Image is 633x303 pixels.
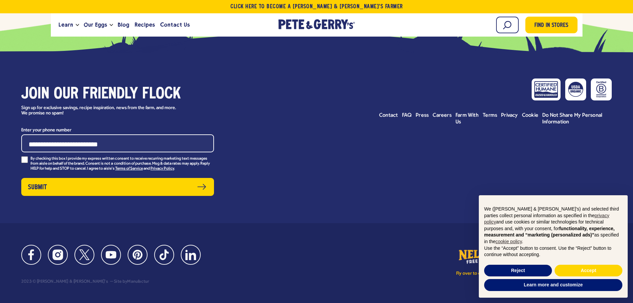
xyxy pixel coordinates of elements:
p: We ([PERSON_NAME] & [PERSON_NAME]'s) and selected third parties collect personal information as s... [484,206,622,245]
span: Contact Us [160,21,190,29]
a: Terms of Service [115,167,143,171]
a: Privacy Policy [151,167,174,171]
a: FAQ [402,112,412,119]
span: Cookie [522,113,538,118]
p: Sign up for exclusive savings, recipe inspiration, news from the farm, and more. We promise no spam! [21,105,182,117]
span: Contact [379,113,398,118]
button: Open the dropdown menu for Learn [76,24,79,26]
a: Privacy [501,112,518,119]
span: FAQ [402,113,412,118]
span: Blog [118,21,129,29]
a: Do Not Share My Personal Information [542,112,612,125]
button: Reject [484,265,552,277]
input: By checking this box I provide my express written consent to receive recurring marketing text mes... [21,156,28,163]
a: Learn [56,16,76,34]
input: Search [496,17,519,33]
h3: Join our friendly flock [21,85,214,104]
a: Cookie [522,112,538,119]
div: Notice [474,190,633,303]
span: Find in Stores [534,21,568,30]
p: Use the “Accept” button to consent. Use the “Reject” button to continue without accepting. [484,245,622,258]
span: Recipes [135,21,155,29]
a: Find in Stores [525,17,578,33]
span: Farm With Us [456,113,478,125]
span: Terms [483,113,497,118]
a: Press [416,112,429,119]
button: Learn more and customize [484,279,622,291]
div: Site by [109,279,149,284]
button: Accept [555,265,622,277]
a: Careers [433,112,452,119]
ul: Footer menu [379,112,612,125]
button: Submit [21,178,214,196]
span: Our Eggs [84,21,107,29]
p: By checking this box I provide my express written consent to receive recurring marketing text mes... [31,156,214,171]
span: Press [416,113,429,118]
span: Learn [58,21,73,29]
p: Fly over to our sister site [456,271,506,276]
a: Manufactur [127,279,149,284]
a: Fly over to our sister site [456,247,506,276]
a: cookie policy [495,239,522,244]
button: Open the dropdown menu for Our Eggs [110,24,113,26]
label: Enter your phone number [21,126,214,134]
a: Our Eggs [81,16,110,34]
a: Recipes [132,16,158,34]
span: Careers [433,113,452,118]
div: 2023 © [PERSON_NAME] & [PERSON_NAME]'s [21,279,108,284]
span: Privacy [501,113,518,118]
span: Do Not Share My Personal Information [542,113,602,125]
a: Blog [115,16,132,34]
a: Terms [483,112,497,119]
a: Farm With Us [456,112,479,125]
a: Contact [379,112,398,119]
a: Contact Us [158,16,192,34]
